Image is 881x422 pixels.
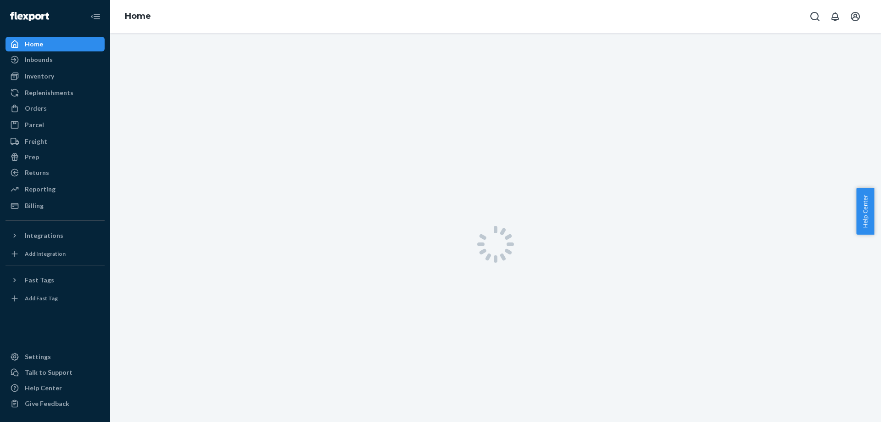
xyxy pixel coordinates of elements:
[6,101,105,116] a: Orders
[25,383,62,393] div: Help Center
[6,273,105,287] button: Fast Tags
[10,12,49,21] img: Flexport logo
[25,137,47,146] div: Freight
[117,3,158,30] ol: breadcrumbs
[846,7,864,26] button: Open account menu
[6,150,105,164] a: Prep
[6,291,105,306] a: Add Fast Tag
[806,7,824,26] button: Open Search Box
[6,165,105,180] a: Returns
[6,182,105,197] a: Reporting
[856,188,874,235] button: Help Center
[6,198,105,213] a: Billing
[6,247,105,261] a: Add Integration
[25,185,56,194] div: Reporting
[6,396,105,411] button: Give Feedback
[6,52,105,67] a: Inbounds
[125,11,151,21] a: Home
[25,104,47,113] div: Orders
[25,276,54,285] div: Fast Tags
[25,231,63,240] div: Integrations
[6,365,105,380] button: Talk to Support
[25,368,72,377] div: Talk to Support
[25,294,58,302] div: Add Fast Tag
[6,118,105,132] a: Parcel
[25,250,66,258] div: Add Integration
[25,72,54,81] div: Inventory
[6,85,105,100] a: Replenishments
[25,352,51,361] div: Settings
[25,152,39,162] div: Prep
[25,120,44,129] div: Parcel
[6,134,105,149] a: Freight
[25,168,49,177] div: Returns
[25,201,44,210] div: Billing
[25,39,43,49] div: Home
[826,7,844,26] button: Open notifications
[6,37,105,51] a: Home
[6,228,105,243] button: Integrations
[6,381,105,395] a: Help Center
[25,399,69,408] div: Give Feedback
[25,88,73,97] div: Replenishments
[86,7,105,26] button: Close Navigation
[6,349,105,364] a: Settings
[6,69,105,84] a: Inventory
[25,55,53,64] div: Inbounds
